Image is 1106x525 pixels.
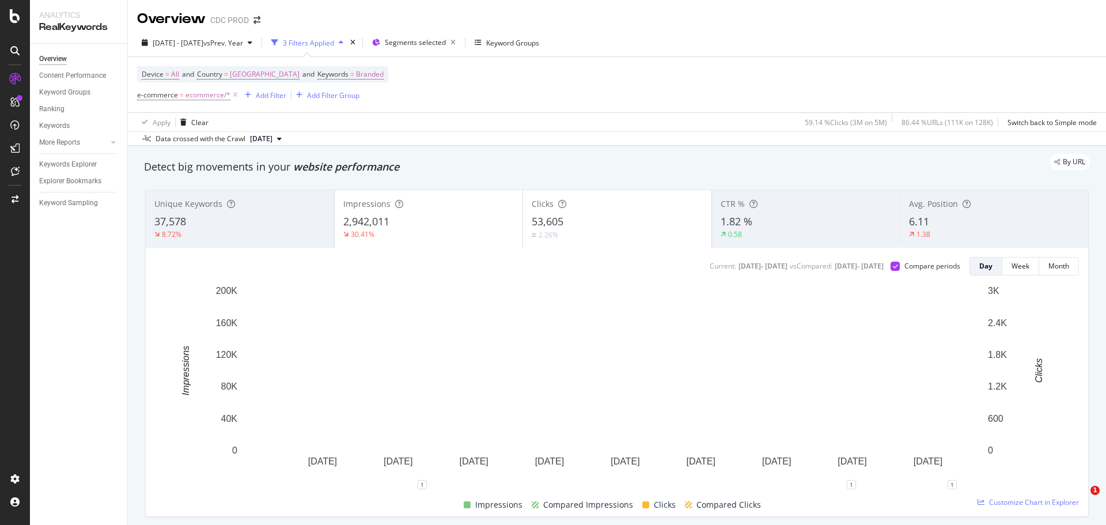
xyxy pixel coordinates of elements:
[230,66,300,82] span: [GEOGRAPHIC_DATA]
[153,38,203,48] span: [DATE] - [DATE]
[805,118,887,127] div: 59.14 % Clicks ( 3M on 5M )
[835,261,884,271] div: [DATE] - [DATE]
[988,350,1007,360] text: 1.8K
[39,103,119,115] a: Ranking
[1067,486,1094,513] iframe: Intercom live chat
[539,230,558,240] div: 2.26%
[39,137,80,149] div: More Reports
[988,318,1007,327] text: 2.4K
[1090,486,1100,495] span: 1
[39,103,65,115] div: Ranking
[696,498,761,512] span: Compared Clicks
[39,158,119,171] a: Keywords Explorer
[978,497,1079,507] a: Customize Chart in Explorer
[351,229,374,239] div: 30.41%
[39,137,108,149] a: More Reports
[1012,261,1029,271] div: Week
[543,498,633,512] span: Compared Impressions
[654,498,676,512] span: Clicks
[142,69,164,79] span: Device
[1003,113,1097,131] button: Switch back to Simple mode
[39,158,97,171] div: Keywords Explorer
[459,456,488,466] text: [DATE]
[916,229,930,239] div: 1.38
[283,38,334,48] div: 3 Filters Applied
[317,69,349,79] span: Keywords
[39,9,118,21] div: Analytics
[39,120,70,132] div: Keywords
[532,214,563,228] span: 53,605
[348,37,358,48] div: times
[181,346,191,395] text: Impressions
[185,87,230,103] span: ecommerce/*
[156,134,245,144] div: Data crossed with the Crawl
[989,497,1079,507] span: Customize Chart in Explorer
[1034,358,1044,383] text: Clicks
[475,498,522,512] span: Impressions
[307,90,359,100] div: Add Filter Group
[914,456,942,466] text: [DATE]
[1039,257,1079,275] button: Month
[153,118,171,127] div: Apply
[232,445,237,455] text: 0
[137,113,171,131] button: Apply
[165,69,169,79] span: =
[154,198,222,209] span: Unique Keywords
[253,16,260,24] div: arrow-right-arrow-left
[486,38,539,48] div: Keyword Groups
[216,350,238,360] text: 120K
[1063,158,1085,165] span: By URL
[728,229,742,239] div: 0.58
[203,38,243,48] span: vs Prev. Year
[154,214,186,228] span: 37,578
[762,456,791,466] text: [DATE]
[1050,154,1090,170] div: legacy label
[1048,261,1069,271] div: Month
[721,214,752,228] span: 1.82 %
[197,69,222,79] span: Country
[245,132,286,146] button: [DATE]
[979,261,993,271] div: Day
[39,53,119,65] a: Overview
[988,445,993,455] text: 0
[39,86,119,99] a: Keyword Groups
[909,214,929,228] span: 6.11
[216,286,238,296] text: 200K
[1007,118,1097,127] div: Switch back to Simple mode
[385,37,446,47] span: Segments selected
[221,414,238,424] text: 40K
[969,257,1002,275] button: Day
[343,214,389,228] span: 2,942,011
[343,198,391,209] span: Impressions
[224,69,228,79] span: =
[384,456,412,466] text: [DATE]
[687,456,715,466] text: [DATE]
[250,134,272,144] span: 2025 Sep. 26th
[368,33,460,52] button: Segments selected
[256,90,286,100] div: Add Filter
[470,33,544,52] button: Keyword Groups
[182,69,194,79] span: and
[221,382,238,391] text: 80K
[155,285,1070,485] svg: A chart.
[948,480,957,489] div: 1
[356,66,384,82] span: Branded
[902,118,993,127] div: 86.44 % URLs ( 111K on 128K )
[39,53,67,65] div: Overview
[176,113,209,131] button: Clear
[191,118,209,127] div: Clear
[180,90,184,100] span: =
[39,197,119,209] a: Keyword Sampling
[137,90,178,100] span: e-commerce
[738,261,787,271] div: [DATE] - [DATE]
[39,175,101,187] div: Explorer Bookmarks
[308,456,337,466] text: [DATE]
[532,198,554,209] span: Clicks
[710,261,736,271] div: Current:
[39,197,98,209] div: Keyword Sampling
[838,456,866,466] text: [DATE]
[39,175,119,187] a: Explorer Bookmarks
[216,318,238,327] text: 160K
[988,382,1007,391] text: 1.2K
